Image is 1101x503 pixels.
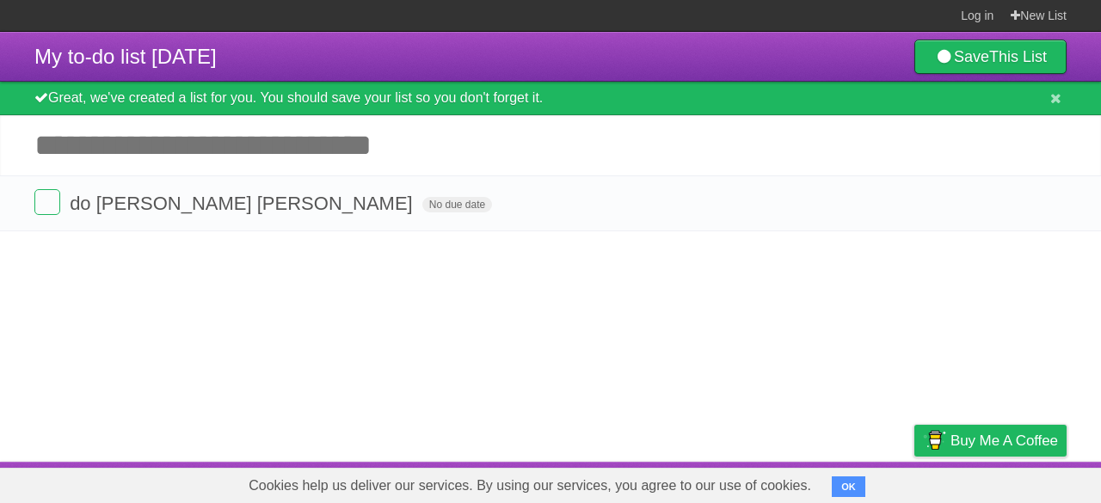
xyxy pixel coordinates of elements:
span: Cookies help us deliver our services. By using our services, you agree to our use of cookies. [231,469,828,503]
span: do [PERSON_NAME] [PERSON_NAME] [70,193,417,214]
a: Developers [742,466,812,499]
span: No due date [422,197,492,212]
button: OK [832,476,865,497]
a: SaveThis List [914,40,1067,74]
b: This List [989,48,1047,65]
a: About [686,466,722,499]
span: My to-do list [DATE] [34,45,217,68]
a: Terms [833,466,871,499]
span: Buy me a coffee [950,426,1058,456]
a: Privacy [892,466,937,499]
a: Buy me a coffee [914,425,1067,457]
label: Done [34,189,60,215]
img: Buy me a coffee [923,426,946,455]
a: Suggest a feature [958,466,1067,499]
